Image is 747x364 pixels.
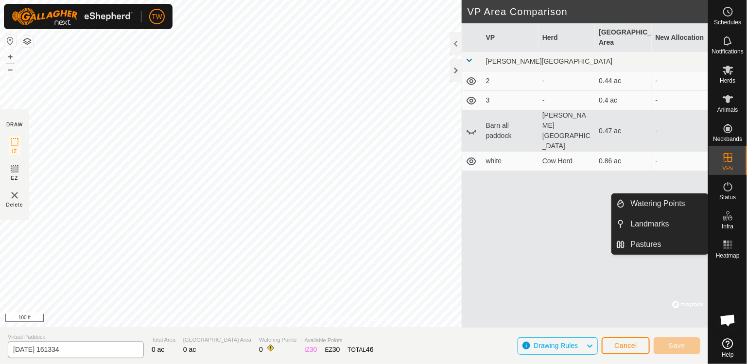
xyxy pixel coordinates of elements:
[722,224,733,229] span: Infra
[9,190,20,201] img: VP
[364,314,392,323] a: Contact Us
[315,314,352,323] a: Privacy Policy
[625,194,708,213] a: Watering Points
[714,19,741,25] span: Schedules
[152,346,164,353] span: 0 ac
[304,336,373,345] span: Available Points
[722,165,733,171] span: VPs
[259,336,296,344] span: Watering Points
[482,91,539,110] td: 3
[152,336,175,344] span: Total Area
[482,23,539,52] th: VP
[12,8,133,25] img: Gallagher Logo
[542,110,591,151] div: [PERSON_NAME][GEOGRAPHIC_DATA]
[625,235,708,254] a: Pastures
[542,156,591,166] div: Cow Herd
[183,346,196,353] span: 0 ac
[6,201,23,208] span: Delete
[631,239,661,250] span: Pastures
[712,49,744,54] span: Notifications
[652,91,708,110] td: -
[4,51,16,63] button: +
[652,152,708,171] td: -
[652,23,708,52] th: New Allocation
[713,136,742,142] span: Neckbands
[21,35,33,47] button: Map Layers
[720,78,735,84] span: Herds
[595,71,651,91] td: 0.44 ac
[654,337,700,354] button: Save
[4,64,16,75] button: –
[325,345,340,355] div: EZ
[722,352,734,358] span: Help
[595,23,651,52] th: [GEOGRAPHIC_DATA] Area
[183,336,251,344] span: [GEOGRAPHIC_DATA] Area
[602,337,650,354] button: Cancel
[612,214,708,234] li: Landmarks
[4,35,16,47] button: Reset Map
[348,345,374,355] div: TOTAL
[534,342,578,349] span: Drawing Rules
[595,110,651,152] td: 0.47 ac
[482,71,539,91] td: 2
[716,253,740,259] span: Heatmap
[259,346,263,353] span: 0
[304,345,317,355] div: IZ
[652,110,708,152] td: -
[717,107,738,113] span: Animals
[332,346,340,353] span: 30
[612,194,708,213] li: Watering Points
[713,306,743,335] div: Open chat
[595,152,651,171] td: 0.86 ac
[631,218,669,230] span: Landmarks
[595,91,651,110] td: 0.4 ac
[631,198,685,209] span: Watering Points
[625,214,708,234] a: Landmarks
[12,148,17,155] span: IZ
[669,342,685,349] span: Save
[6,121,23,128] div: DRAW
[719,194,736,200] span: Status
[542,76,591,86] div: -
[482,152,539,171] td: white
[482,110,539,152] td: Barn all paddock
[468,6,708,17] h2: VP Area Comparison
[152,12,162,22] span: TW
[539,23,595,52] th: Herd
[8,333,144,341] span: Virtual Paddock
[709,334,747,362] a: Help
[366,346,374,353] span: 46
[11,174,18,182] span: EZ
[542,95,591,105] div: -
[614,342,637,349] span: Cancel
[486,57,613,65] span: [PERSON_NAME][GEOGRAPHIC_DATA]
[310,346,317,353] span: 30
[612,235,708,254] li: Pastures
[652,71,708,91] td: -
